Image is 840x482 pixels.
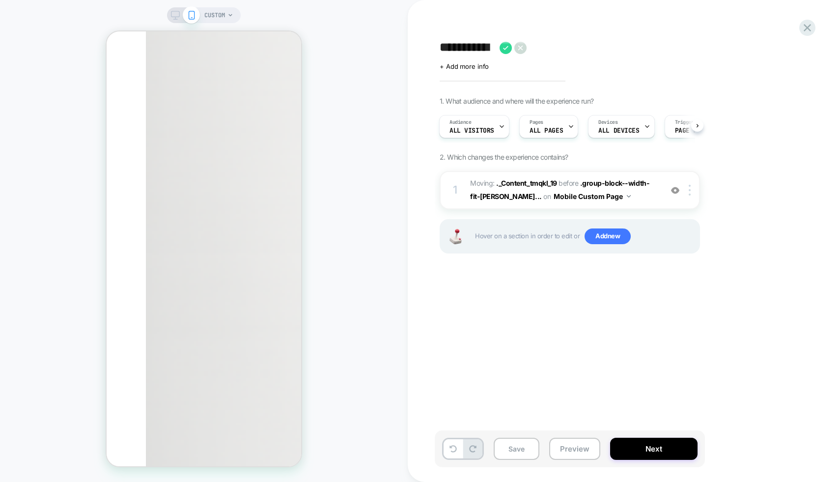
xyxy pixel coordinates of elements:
span: Pages [530,119,543,126]
div: 1 [450,180,460,200]
img: crossed eye [671,186,679,195]
span: All Visitors [449,127,494,134]
button: Next [610,438,698,460]
span: Page Load [675,127,708,134]
span: CUSTOM [204,7,225,23]
img: Joystick [446,229,465,244]
span: 1. What audience and where will the experience run? [440,97,593,105]
span: Moving: [470,177,657,203]
button: Save [494,438,539,460]
span: ._Content_tmqkl_19 [496,179,557,187]
img: down arrow [627,195,631,198]
span: Audience [449,119,472,126]
span: ALL DEVICES [598,127,639,134]
span: Trigger [675,119,694,126]
span: 2. Which changes the experience contains? [440,153,568,161]
button: Mobile Custom Page [554,189,631,203]
span: Hover on a section in order to edit or [475,228,694,244]
button: Preview [549,438,600,460]
span: + Add more info [440,62,489,70]
span: Devices [598,119,617,126]
img: close [689,185,691,196]
span: ALL PAGES [530,127,563,134]
span: before [559,179,578,187]
span: on [543,190,551,202]
span: Add new [585,228,631,244]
